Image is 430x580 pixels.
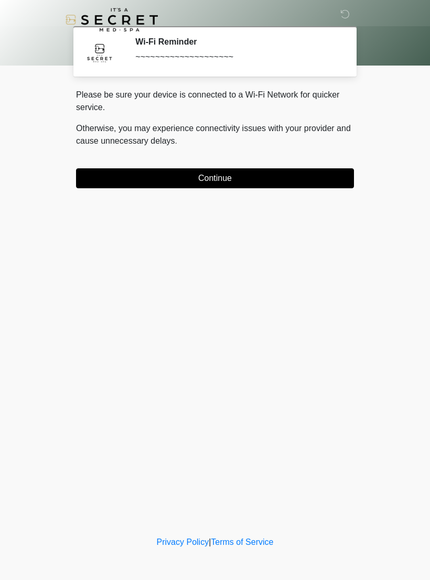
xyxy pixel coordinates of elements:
img: Agent Avatar [84,37,115,68]
span: . [175,136,177,145]
a: | [209,538,211,546]
img: It's A Secret Med Spa Logo [66,8,158,31]
a: Terms of Service [211,538,273,546]
h2: Wi-Fi Reminder [135,37,338,47]
a: Privacy Policy [157,538,209,546]
button: Continue [76,168,354,188]
div: ~~~~~~~~~~~~~~~~~~~~ [135,51,338,63]
p: Otherwise, you may experience connectivity issues with your provider and cause unnecessary delays [76,122,354,147]
p: Please be sure your device is connected to a Wi-Fi Network for quicker service. [76,89,354,114]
